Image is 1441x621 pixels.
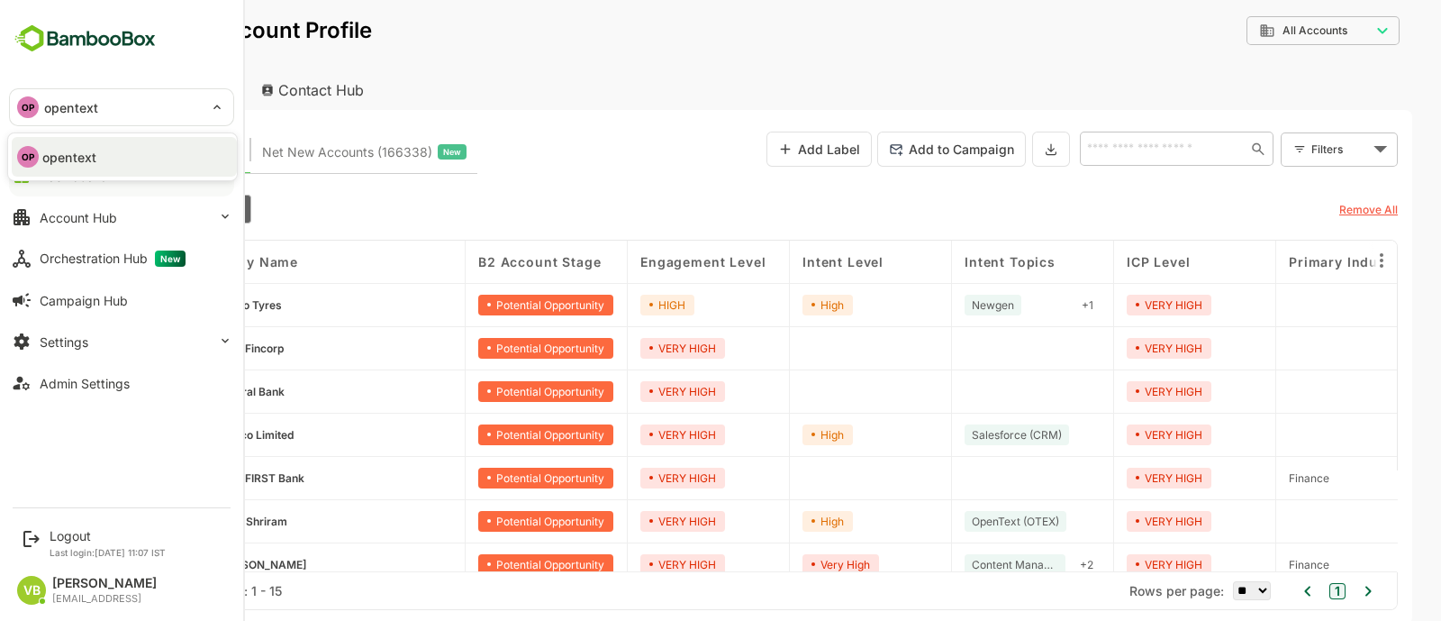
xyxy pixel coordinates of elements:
div: Potential Opportunity [415,381,550,402]
span: Hero Fincorp [154,342,221,355]
span: Federal Bank [154,385,222,398]
button: Add to Campaign [814,132,963,167]
span: OpenText (OTEX) [909,515,996,528]
div: All Accounts [1196,23,1308,39]
span: Content Management [909,558,995,571]
div: + 2 [1010,554,1038,575]
div: Potential Opportunity [415,338,550,359]
span: B2 Account Stage [415,254,538,269]
span: Primary Industry [1226,254,1342,269]
div: Potential Opportunity [415,554,550,575]
div: High [739,425,790,445]
span: Company name [127,254,235,269]
span: Salesforce (CRM) [909,428,999,442]
div: Potential Opportunity [415,425,550,445]
div: HIGH [577,295,631,315]
div: VERY HIGH [577,554,662,575]
span: Intent Topics [902,254,992,269]
p: Unified Account Profile [68,20,309,41]
div: VERY HIGH [1064,338,1148,359]
button: back [32,17,59,44]
span: Intent Level [739,254,820,269]
span: New [380,141,398,164]
span: B2 Account Stage [53,202,153,216]
span: Engagement Level [577,254,702,269]
button: Export the selected data as CSV [969,132,1007,167]
div: B2 Account Stage [43,195,188,224]
div: VERY HIGH [1064,425,1148,445]
span: ICP Level [1064,254,1128,269]
div: Contact Hub [184,70,317,110]
div: VERY HIGH [577,338,662,359]
div: Filters [1248,140,1306,159]
div: High [739,295,790,315]
span: Net New Accounts ( 166338 ) [199,141,369,164]
div: Potential Opportunity [415,468,550,489]
div: Potential Opportunity [415,511,550,532]
div: VERY HIGH [1064,511,1148,532]
div: Filters [1246,130,1335,168]
div: All Accounts [1183,14,1337,49]
div: VERY HIGH [577,425,662,445]
span: Finance [1226,558,1266,571]
span: Apollo Tyres [154,298,219,312]
span: Newgen [909,298,951,312]
span: All Accounts [1219,24,1284,37]
button: 1 [1266,583,1282,599]
div: VERY HIGH [1064,295,1148,315]
div: Very High [739,554,816,575]
div: VERY HIGH [1064,468,1148,489]
div: High [739,511,790,532]
button: Add Label [703,132,809,167]
span: Marico Limited [154,428,231,442]
u: Remove All [1276,203,1335,216]
div: Account Hub [29,70,177,110]
div: VERY HIGH [577,468,662,489]
span: DCM Shriram [154,515,224,528]
div: Potential Opportunity [415,295,550,315]
span: Bajaj Finserv [154,558,243,571]
span: Rows per page: [1066,583,1161,598]
div: VERY HIGH [577,381,662,402]
span: Finance [1226,471,1266,485]
div: + 1 [1011,295,1038,315]
div: VERY HIGH [577,511,662,532]
div: Total Rows: 9 | Rows: 1 - 15 [54,583,219,598]
div: VERY HIGH [1064,381,1148,402]
p: opentext [42,148,96,167]
span: Target Accounts (9) [54,141,177,164]
span: IDFC FIRST Bank [154,471,241,485]
div: OP [17,146,39,168]
div: VERY HIGH [1064,554,1148,575]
